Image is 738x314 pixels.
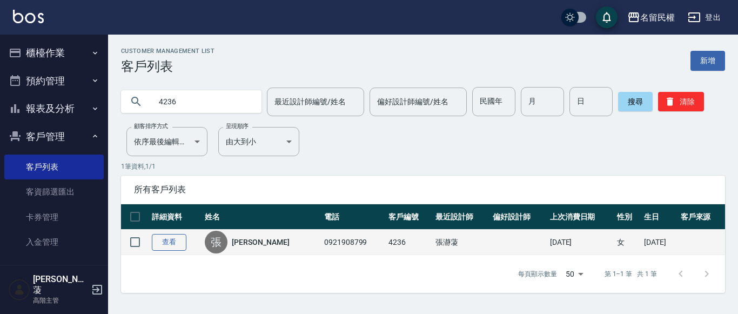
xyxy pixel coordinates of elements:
[561,259,587,289] div: 50
[386,230,433,255] td: 4236
[614,204,641,230] th: 性別
[205,231,227,253] div: 張
[433,230,490,255] td: 張瀞蓤
[518,269,557,279] p: 每頁顯示數量
[121,162,725,171] p: 1 筆資料, 1 / 1
[33,274,88,296] h5: [PERSON_NAME]蓤
[321,204,386,230] th: 電話
[134,122,168,130] label: 顧客排序方式
[4,179,104,204] a: 客資篩選匯出
[623,6,679,29] button: 名留民權
[321,230,386,255] td: 0921908799
[386,204,433,230] th: 客戶編號
[232,237,289,248] a: [PERSON_NAME]
[126,127,207,156] div: 依序最後編輯時間
[4,205,104,230] a: 卡券管理
[4,67,104,95] button: 預約管理
[9,279,30,300] img: Person
[605,269,657,279] p: 第 1–1 筆 共 1 筆
[151,87,253,116] input: 搜尋關鍵字
[149,204,202,230] th: 詳細資料
[547,204,614,230] th: 上次消費日期
[641,204,677,230] th: 生日
[4,39,104,67] button: 櫃檯作業
[490,204,547,230] th: 偏好設計師
[596,6,618,28] button: save
[690,51,725,71] a: 新增
[152,234,186,251] a: 查看
[640,11,675,24] div: 名留民權
[678,204,725,230] th: 客戶來源
[4,95,104,123] button: 報表及分析
[226,122,249,130] label: 呈現順序
[4,155,104,179] a: 客戶列表
[4,230,104,255] a: 入金管理
[121,48,214,55] h2: Customer Management List
[547,230,614,255] td: [DATE]
[4,259,104,287] button: 員工及薪資
[121,59,214,74] h3: 客戶列表
[4,123,104,151] button: 客戶管理
[13,10,44,23] img: Logo
[683,8,725,28] button: 登出
[658,92,704,111] button: 清除
[202,204,321,230] th: 姓名
[641,230,677,255] td: [DATE]
[218,127,299,156] div: 由大到小
[614,230,641,255] td: 女
[134,184,712,195] span: 所有客戶列表
[33,296,88,305] p: 高階主管
[618,92,653,111] button: 搜尋
[433,204,490,230] th: 最近設計師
